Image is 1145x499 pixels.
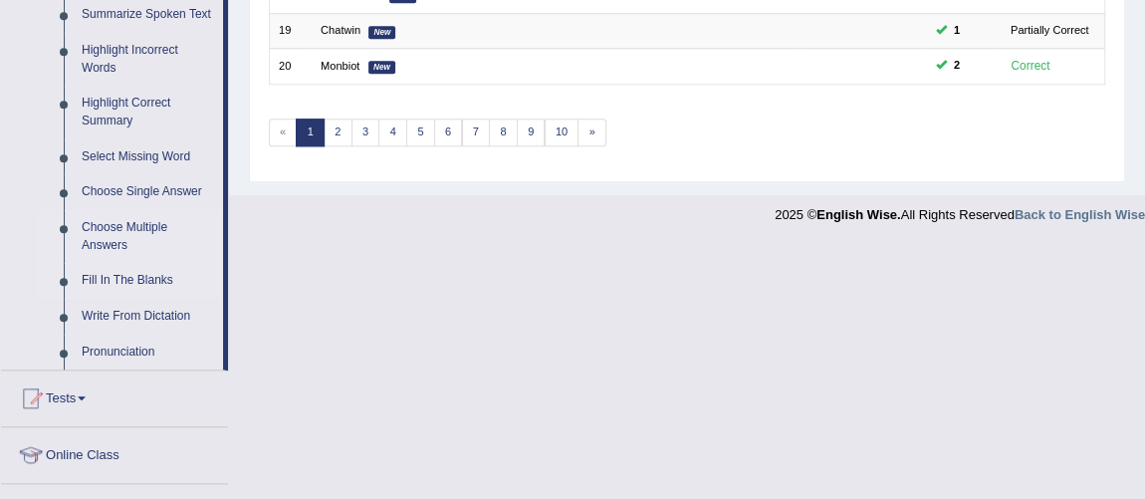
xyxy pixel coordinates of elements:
a: Highlight Correct Summary [73,86,223,138]
a: Fill In The Blanks [73,263,223,299]
a: Tests [1,371,228,420]
a: 1 [296,119,325,146]
a: Online Class [1,427,228,477]
span: « [269,119,298,146]
a: 5 [406,119,435,146]
a: Pronunciation [73,335,223,371]
a: » [577,119,606,146]
a: 9 [517,119,546,146]
span: You can still take this question [947,57,966,75]
a: Select Missing Word [73,139,223,175]
a: 4 [378,119,407,146]
a: Choose Multiple Answers [73,210,223,263]
a: Write From Dictation [73,299,223,335]
strong: English Wise. [816,207,900,222]
a: 2 [324,119,352,146]
div: Partially Correct [1004,22,1095,40]
a: 7 [462,119,491,146]
a: Chatwin [321,24,360,36]
a: Monbiot [321,60,359,72]
a: 6 [434,119,463,146]
td: 20 [269,49,312,84]
a: Highlight Incorrect Words [73,33,223,86]
div: 2025 © All Rights Reserved [775,195,1145,224]
a: 8 [489,119,518,146]
a: 10 [545,119,579,146]
td: 19 [269,13,312,48]
a: Choose Single Answer [73,174,223,210]
div: Correct [1004,56,1056,76]
a: 3 [351,119,380,146]
em: New [368,26,395,39]
em: New [368,61,395,74]
span: You can still take this question [947,22,966,40]
a: Back to English Wise [1015,207,1145,222]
